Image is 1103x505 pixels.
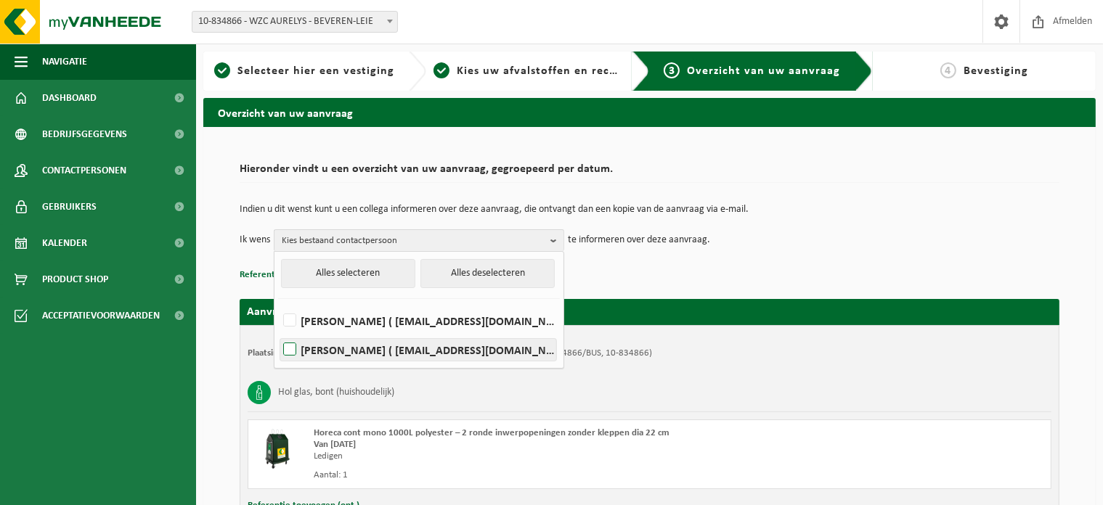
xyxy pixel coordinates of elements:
span: Dashboard [42,80,97,116]
button: Kies bestaand contactpersoon [274,229,564,251]
span: Selecteer hier een vestiging [237,65,394,77]
span: Kies bestaand contactpersoon [282,230,545,252]
strong: Van [DATE] [314,440,356,449]
span: Gebruikers [42,189,97,225]
h2: Overzicht van uw aanvraag [203,98,1096,126]
a: 2Kies uw afvalstoffen en recipiënten [434,62,620,80]
p: Ik wens [240,229,270,251]
span: Horeca cont mono 1000L polyester – 2 ronde inwerpopeningen zonder kleppen dia 22 cm [314,428,669,438]
p: Indien u dit wenst kunt u een collega informeren over deze aanvraag, die ontvangt dan een kopie v... [240,205,1059,215]
span: Overzicht van uw aanvraag [687,65,840,77]
a: 1Selecteer hier een vestiging [211,62,397,80]
span: 2 [434,62,449,78]
label: [PERSON_NAME] ( [EMAIL_ADDRESS][DOMAIN_NAME] ) [280,339,556,361]
strong: Aanvraag voor [DATE] [247,306,356,318]
label: [PERSON_NAME] ( [EMAIL_ADDRESS][DOMAIN_NAME] ) [280,310,556,332]
span: Kies uw afvalstoffen en recipiënten [457,65,656,77]
span: 4 [940,62,956,78]
button: Referentie toevoegen (opt.) [240,266,351,284]
span: Bevestiging [964,65,1028,77]
span: 3 [664,62,680,78]
span: Kalender [42,225,87,261]
button: Alles selecteren [281,259,415,288]
span: Bedrijfsgegevens [42,116,127,152]
div: Ledigen [314,451,708,462]
span: 10-834866 - WZC AURELYS - BEVEREN-LEIE [192,12,397,32]
span: Contactpersonen [42,152,126,189]
span: Acceptatievoorwaarden [42,297,160,334]
span: Navigatie [42,44,87,80]
span: Product Shop [42,261,108,297]
h2: Hieronder vindt u een overzicht van uw aanvraag, gegroepeerd per datum. [240,163,1059,183]
span: 10-834866 - WZC AURELYS - BEVEREN-LEIE [192,11,398,33]
h3: Hol glas, bont (huishoudelijk) [278,381,394,404]
button: Alles deselecteren [420,259,555,288]
img: CR-HR-1C-1000-PES-01.png [256,427,299,471]
strong: Plaatsingsadres: [248,348,311,358]
div: Aantal: 1 [314,469,708,481]
p: te informeren over deze aanvraag. [568,229,710,251]
span: 1 [214,62,230,78]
